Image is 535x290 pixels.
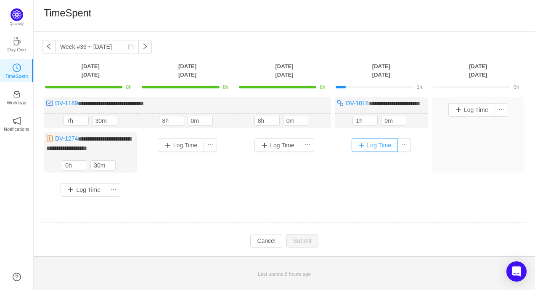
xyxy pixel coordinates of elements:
a: icon: inboxWorkload [13,93,21,101]
p: Quantify [10,21,24,27]
p: Day One [7,46,26,53]
a: DV-1189 [55,100,78,106]
button: icon: right [138,40,152,53]
span: 6 hours ago [285,271,311,277]
span: 8h [126,84,131,90]
a: icon: coffeeDay One [13,40,21,48]
th: [DATE] [DATE] [333,62,429,79]
i: icon: coffee [13,37,21,45]
button: Log Time [254,138,301,152]
input: Select a week [55,40,139,53]
button: Log Time [158,138,204,152]
button: Log Time [352,138,398,152]
span: 8h [223,84,228,90]
p: Notifications [4,125,29,133]
button: Log Time [448,103,495,117]
i: icon: calendar [128,44,134,50]
h1: TimeSpent [44,7,91,19]
span: 8h [320,84,325,90]
p: Workload [7,99,26,106]
button: icon: ellipsis [107,183,120,197]
button: Log Time [61,183,107,197]
button: icon: left [42,40,56,53]
img: Quantify [11,8,23,21]
button: icon: ellipsis [397,138,411,152]
span: Last update: [258,271,311,277]
span: 1h [417,84,422,90]
a: icon: notificationNotifications [13,119,21,128]
i: icon: clock-circle [13,64,21,72]
th: [DATE] [DATE] [236,62,333,79]
img: 10316 [337,100,344,106]
button: icon: ellipsis [495,103,508,117]
button: icon: ellipsis [204,138,217,152]
button: icon: ellipsis [301,138,314,152]
span: 0h [514,84,519,90]
img: 10300 [46,100,53,106]
button: Cancel [250,234,282,247]
div: Open Intercom Messenger [506,261,527,282]
p: TimeSpent [5,72,28,80]
a: icon: clock-circleTimeSpent [13,66,21,74]
th: [DATE] [DATE] [42,62,139,79]
th: [DATE] [DATE] [430,62,527,79]
i: icon: inbox [13,90,21,98]
button: Submit [286,234,318,247]
a: DV-1274 [55,135,78,142]
th: [DATE] [DATE] [139,62,236,79]
a: icon: question-circle [13,273,21,281]
i: icon: notification [13,117,21,125]
img: 10308 [46,135,53,142]
a: DV-1018 [346,100,368,106]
